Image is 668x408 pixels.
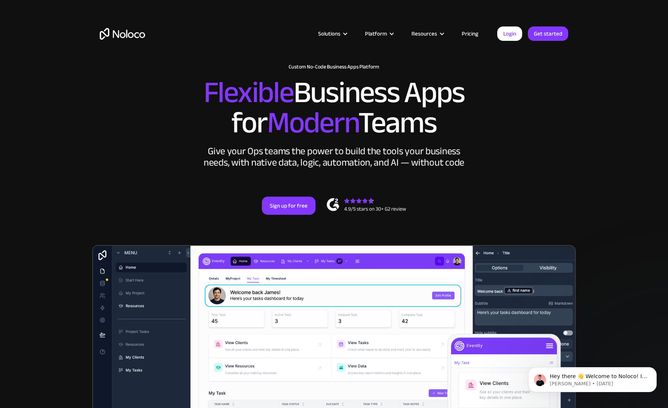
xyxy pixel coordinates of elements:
div: Solutions [309,29,356,39]
iframe: Intercom notifications message [517,351,668,404]
div: Platform [365,29,387,39]
a: Get started [528,26,568,41]
span: Flexible [204,64,294,121]
a: Login [497,26,522,41]
div: Solutions [318,29,340,39]
div: Resources [402,29,452,39]
a: Pricing [452,29,488,39]
a: home [100,28,145,40]
div: Give your Ops teams the power to build the tools your business needs, with native data, logic, au... [202,146,466,168]
h2: Business Apps for Teams [100,78,568,138]
span: Modern [267,95,358,151]
div: Resources [411,29,437,39]
a: Sign up for free [262,197,315,215]
div: Platform [356,29,402,39]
